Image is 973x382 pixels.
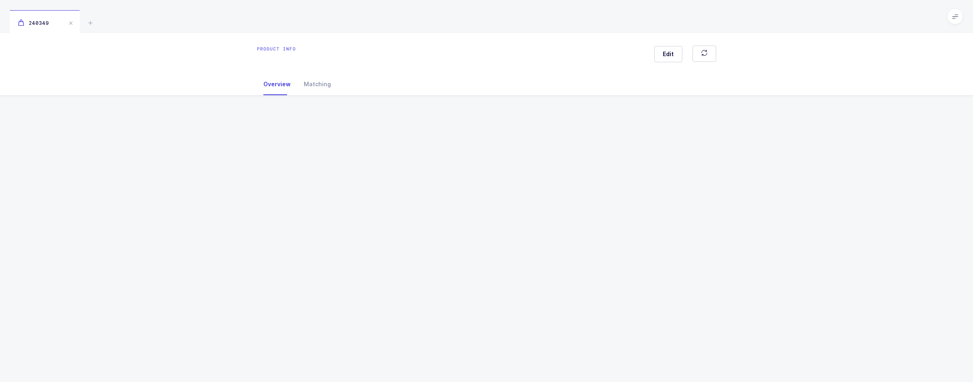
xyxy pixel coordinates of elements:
div: Product info [257,46,296,52]
span: 240349 [18,20,49,26]
button: Edit [654,46,682,62]
div: Matching [297,73,337,95]
div: Overview [257,73,297,95]
span: Edit [663,50,674,58]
